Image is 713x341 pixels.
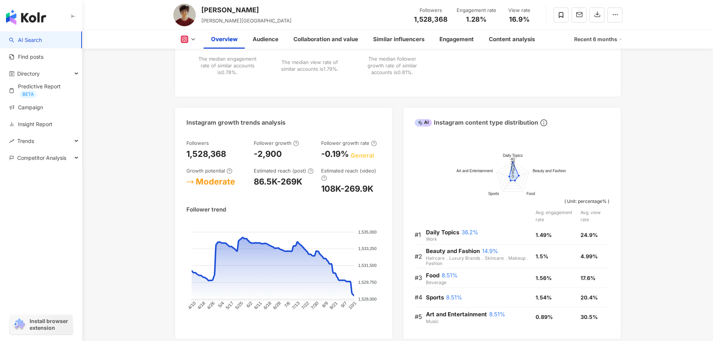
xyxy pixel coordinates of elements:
[415,230,426,240] div: #1
[426,319,439,324] span: Music
[206,301,216,311] tspan: 4/26
[201,5,292,15] div: [PERSON_NAME]
[536,209,580,223] div: Avg. engagement rate
[426,272,439,279] span: Food
[414,15,448,23] span: 1,528,368
[581,275,595,281] span: 17.6%
[272,301,282,311] tspan: 6/28
[310,301,320,311] tspan: 7/30
[321,301,329,309] tspan: 8/9
[442,272,458,279] span: 8.51%
[536,275,552,281] span: 1.56%
[533,169,566,173] text: Beauty and Fashion
[262,301,272,311] tspan: 6/18
[510,164,515,168] text: 24
[426,294,444,301] span: Sports
[581,253,598,259] span: 4.99%
[510,167,515,171] text: 16
[351,151,374,159] div: General
[293,35,358,44] div: Collaboration and value
[489,35,535,44] div: Content analysis
[173,4,196,26] img: KOL Avatar
[415,119,432,127] div: AI
[10,314,73,335] a: chrome extensionInstall browser extension
[510,157,515,161] text: 40
[446,294,462,301] span: 8.51%
[415,293,426,302] div: #4
[358,264,377,268] tspan: 1,531,500
[221,69,236,75] span: 0.78%
[505,7,534,14] div: View rate
[196,301,206,311] tspan: 4/18
[277,59,342,72] div: The median view rate of similar accounts is .
[186,205,226,213] div: Follower trend
[503,153,522,158] text: Daily Topics
[12,319,26,331] img: chrome extension
[9,53,43,61] a: Find posts
[254,148,282,160] div: -2,900
[526,192,535,196] text: Food
[426,280,447,285] span: Beverage
[539,118,548,127] span: info-circle
[195,55,260,76] div: The median engagement rate of similar accounts is .
[187,301,197,311] tspan: 4/10
[254,176,302,188] div: 86.5K-269K
[426,237,437,242] span: Work
[6,10,46,25] img: logo
[415,273,426,283] div: #3
[321,140,377,146] div: Follower growth rate
[415,252,426,261] div: #2
[511,170,514,175] text: 8
[581,209,609,223] div: Avg. view rate
[358,230,377,234] tspan: 1,535,000
[217,301,225,309] tspan: 5/4
[482,247,498,255] span: 14.9%
[511,174,514,178] text: 0
[581,294,598,301] span: 20.4%
[358,280,377,284] tspan: 1,529,750
[291,301,301,311] tspan: 7/13
[30,318,70,331] span: Install browser extension
[426,247,480,255] span: Beauty and Fashion
[340,301,348,309] tspan: 9/7
[186,167,232,174] div: Growth potential
[510,160,515,165] text: 32
[581,232,598,238] span: 24.9%
[426,256,536,267] span: Haircare．Luxury Brands．Skincare．Makeup．Fashion
[359,55,425,76] div: The median follower growth rate of similar accounts is .
[536,232,552,238] span: 1.49%
[321,148,349,160] div: -0.19%
[574,33,622,45] div: Recent 6 months
[489,311,505,318] span: 8.51%
[321,167,381,181] div: Estimated reach (video)
[17,65,40,82] span: Directory
[186,140,209,146] div: Followers
[283,301,291,309] tspan: 7/6
[461,229,478,236] span: 36.2%
[347,301,357,311] tspan: 10/1
[581,314,598,320] span: 30.5%
[254,167,314,174] div: Estimated reach (post)
[323,66,337,72] span: 1.79%
[211,35,238,44] div: Overview
[253,301,263,311] tspan: 6/11
[358,247,377,251] tspan: 1,533,250
[186,148,226,160] div: 1,528,368
[415,312,426,322] div: #5
[329,301,339,311] tspan: 8/21
[536,314,553,320] span: 0.89%
[426,311,487,318] span: Art and Entertainment
[225,301,235,311] tspan: 5/17
[9,138,14,144] span: rise
[9,83,76,98] a: Predictive ReportBETA
[17,149,66,166] span: Competitor Analysis
[414,7,448,14] div: Followers
[196,176,235,188] div: Moderate
[509,16,530,23] span: 16.9%
[234,301,244,311] tspan: 5/25
[457,7,496,14] div: Engagement rate
[17,133,34,149] span: Trends
[358,297,377,301] tspan: 1,528,000
[456,169,493,173] text: Art and Entertainment
[397,69,412,75] span: 0.81%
